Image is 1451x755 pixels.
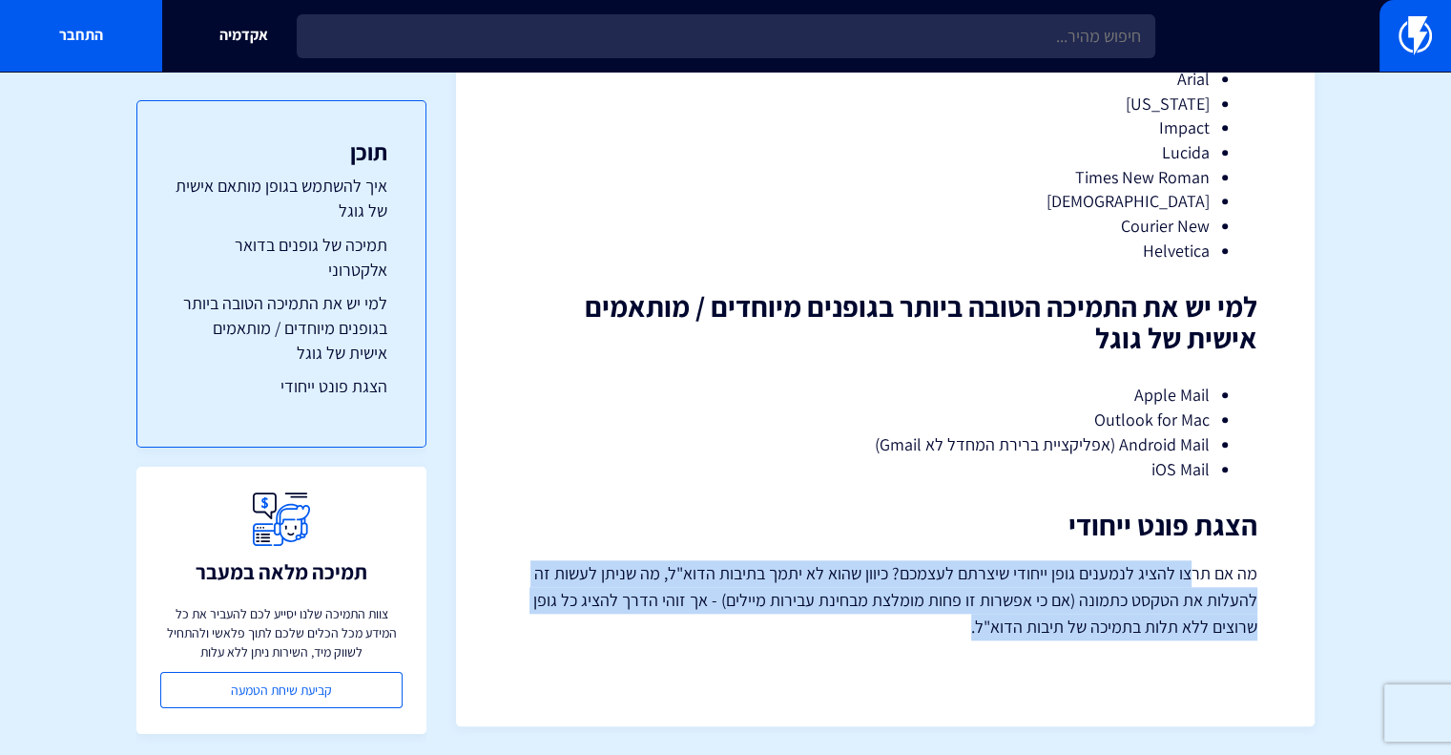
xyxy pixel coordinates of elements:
[196,560,367,583] h3: תמיכה מלאה במעבר
[513,291,1257,354] h2: למי יש את התמיכה הטובה ביותר בגופנים מיוחדים / מותאמים אישית של גוגל
[561,67,1210,92] li: Arial
[513,560,1257,640] p: מה אם תרצו להציג לנמענים גופן ייחודי שיצרתם לעצמכם? כיוון שהוא לא יתמך בתיבות הדוא"ל, מה שניתן לע...
[176,374,387,399] a: הצגת פונט ייחודי
[561,115,1210,140] li: Impact
[561,165,1210,190] li: Times New Roman
[561,140,1210,165] li: Lucida
[561,408,1210,432] li: Outlook for Mac
[561,457,1210,482] li: iOS Mail
[176,174,387,222] a: איך להשתמש בגופן מותאם אישית של גוגל
[561,189,1210,214] li: [DEMOGRAPHIC_DATA]
[160,604,403,661] p: צוות התמיכה שלנו יסייע לכם להעביר את כל המידע מכל הכלים שלכם לתוך פלאשי ולהתחיל לשווק מיד, השירות...
[561,214,1210,239] li: Courier New
[561,239,1210,263] li: Helvetica
[176,139,387,164] h3: תוכן
[160,672,403,708] a: קביעת שיחת הטמעה
[561,383,1210,408] li: Apple Mail
[561,92,1210,116] li: [US_STATE]
[513,510,1257,541] h2: הצגת פונט ייחודי
[176,233,387,282] a: תמיכה של גופנים בדואר אלקטרוני
[297,14,1155,58] input: חיפוש מהיר...
[176,291,387,365] a: למי יש את התמיכה הטובה ביותר בגופנים מיוחדים / מותאמים אישית של גוגל
[561,432,1210,457] li: Android Mail (אפליקציית ברירת המחדל לא Gmail)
